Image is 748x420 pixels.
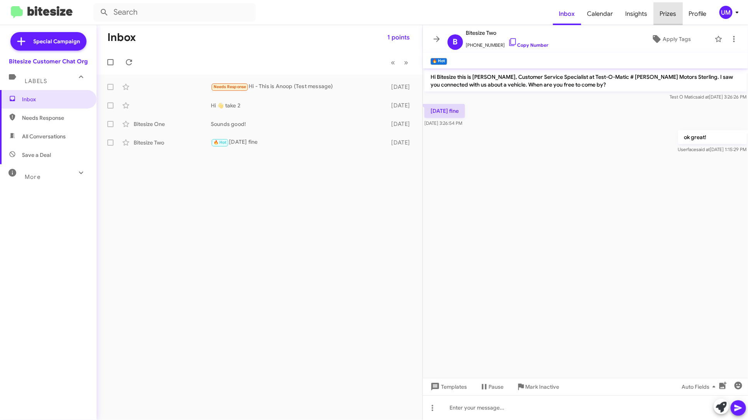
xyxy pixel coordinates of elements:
[22,95,88,103] span: Inbox
[510,380,566,394] button: Mark Inactive
[211,138,387,147] div: [DATE] fine
[25,78,47,85] span: Labels
[719,6,733,19] div: UM
[391,58,395,67] span: «
[211,120,387,128] div: Sounds good!
[387,54,400,70] button: Previous
[404,58,409,67] span: »
[22,151,51,159] span: Save a Deal
[214,84,246,89] span: Needs Response
[453,36,458,48] span: B
[22,133,66,140] span: All Conversations
[382,31,416,44] button: 1 points
[466,37,549,49] span: [PHONE_NUMBER]
[663,32,691,46] span: Apply Tags
[388,31,410,44] span: 1 points
[134,139,211,146] div: Bitesize Two
[387,120,416,128] div: [DATE]
[466,28,549,37] span: Bitesize Two
[675,380,725,394] button: Auto Fields
[387,83,416,91] div: [DATE]
[211,82,387,91] div: Hi - This is Anoop (Test message)
[134,120,211,128] div: Bitesize One
[387,102,416,109] div: [DATE]
[508,42,549,48] a: Copy Number
[695,94,709,100] span: said at
[22,114,88,122] span: Needs Response
[678,130,746,144] p: ok great!
[696,146,710,152] span: said at
[678,146,746,152] span: Userface [DATE] 1:15:29 PM
[107,31,136,44] h1: Inbox
[424,104,465,118] p: [DATE] fine
[682,380,719,394] span: Auto Fields
[654,3,683,25] a: Prizes
[431,58,447,65] small: 🔥 Hot
[619,3,654,25] a: Insights
[713,6,740,19] button: UM
[553,3,581,25] a: Inbox
[25,173,41,180] span: More
[581,3,619,25] a: Calendar
[429,380,467,394] span: Templates
[387,54,413,70] nav: Page navigation example
[9,58,88,65] div: Bitesize Customer Chat Org
[400,54,413,70] button: Next
[526,380,560,394] span: Mark Inactive
[387,139,416,146] div: [DATE]
[670,94,746,100] span: Test O Matic [DATE] 3:26:26 PM
[214,140,227,145] span: 🔥 Hot
[631,32,711,46] button: Apply Tags
[424,120,462,126] span: [DATE] 3:26:54 PM
[93,3,256,22] input: Search
[10,32,87,51] a: Special Campaign
[473,380,510,394] button: Pause
[211,102,387,109] div: Hi 👋 take 2
[489,380,504,394] span: Pause
[683,3,713,25] a: Profile
[424,70,747,92] p: Hi Bitesize this is [PERSON_NAME], Customer Service Specialist at Test-O-Matic # [PERSON_NAME] Mo...
[423,380,473,394] button: Templates
[34,37,80,45] span: Special Campaign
